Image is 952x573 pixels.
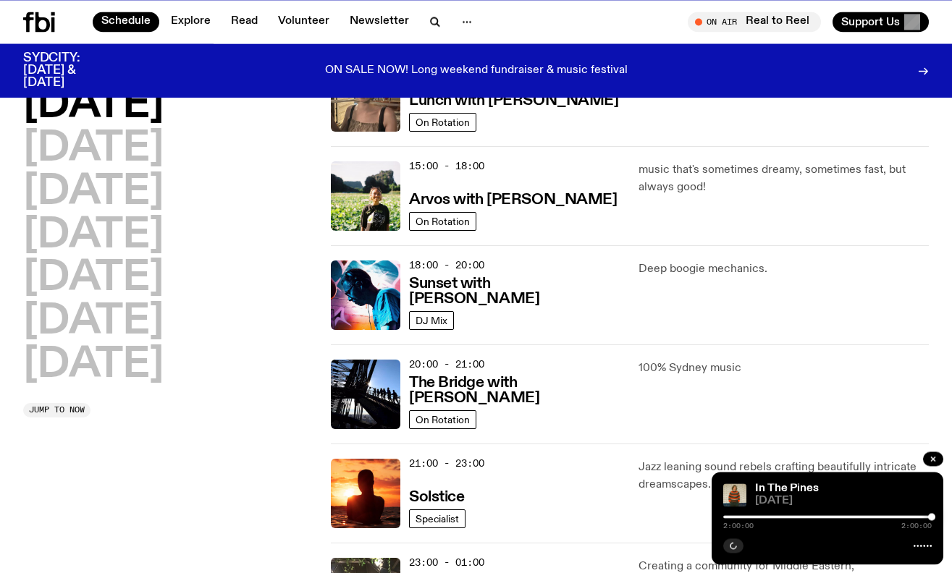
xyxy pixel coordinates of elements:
span: On Rotation [416,216,470,226]
p: music that's sometimes dreamy, sometimes fast, but always good! [639,161,929,196]
span: 18:00 - 20:00 [409,258,484,272]
h3: SYDCITY: [DATE] & [DATE] [23,52,116,89]
span: DJ Mix [416,315,447,326]
button: [DATE] [23,258,164,299]
span: 2:00:00 [723,522,754,530]
button: [DATE] [23,85,164,126]
button: [DATE] [23,345,164,386]
a: Solstice [409,487,464,505]
img: Bri is smiling and wearing a black t-shirt. She is standing in front of a lush, green field. Ther... [331,161,400,231]
h3: The Bridge with [PERSON_NAME] [409,375,621,406]
a: DJ Mix [409,311,454,330]
button: On AirReal to Reel [688,12,821,32]
h3: Arvos with [PERSON_NAME] [409,192,617,208]
a: On Rotation [409,410,476,429]
a: Explore [162,12,219,32]
span: 2:00:00 [901,522,932,530]
button: Support Us [833,12,929,32]
span: On Rotation [416,116,470,127]
p: Deep boogie mechanics. [639,260,929,278]
span: 21:00 - 23:00 [409,457,484,470]
h3: Sunset with [PERSON_NAME] [409,276,621,307]
img: Simon Caldwell stands side on, looking downwards. He has headphones on. Behind him is a brightly ... [331,260,400,330]
a: In The Pines [755,483,819,494]
img: People climb Sydney's Harbour Bridge [331,360,400,429]
a: Specialist [409,509,466,528]
span: Jump to now [29,406,85,414]
a: On Rotation [409,113,476,132]
h3: Solstice [409,490,464,505]
button: [DATE] [23,129,164,169]
a: Sunset with [PERSON_NAME] [409,273,621,307]
a: Arvos with [PERSON_NAME] [409,190,617,208]
a: Volunteer [269,12,338,32]
p: 100% Sydney music [639,360,929,377]
img: A girl standing in the ocean as waist level, staring into the rise of the sun. [331,459,400,528]
h3: Lunch with [PERSON_NAME] [409,93,618,109]
span: Specialist [416,513,459,524]
span: 20:00 - 21:00 [409,357,484,371]
button: [DATE] [23,302,164,342]
a: Lunch with [PERSON_NAME] [409,90,618,109]
button: [DATE] [23,216,164,256]
span: 23:00 - 01:00 [409,556,484,569]
span: [DATE] [755,496,932,506]
button: [DATE] [23,172,164,213]
a: On Rotation [409,212,476,231]
span: 15:00 - 18:00 [409,159,484,173]
span: Support Us [841,15,900,28]
a: Schedule [93,12,159,32]
button: Jump to now [23,403,90,417]
a: Newsletter [341,12,418,32]
a: The Bridge with [PERSON_NAME] [409,373,621,406]
span: On Rotation [416,414,470,425]
p: ON SALE NOW! Long weekend fundraiser & music festival [325,64,628,77]
a: Read [222,12,266,32]
p: Jazz leaning sound rebels crafting beautifully intricate dreamscapes. [639,459,929,493]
